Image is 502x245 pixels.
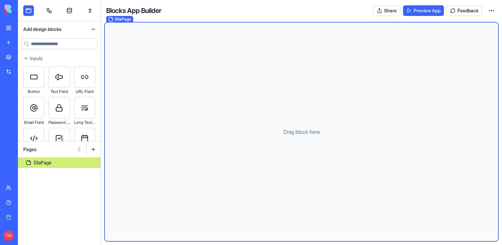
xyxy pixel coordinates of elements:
[403,5,444,16] a: Preview App
[48,119,70,126] div: Password Field
[18,21,101,37] button: Add design blocks
[18,53,101,64] button: Inputs
[5,5,46,14] img: logo
[23,119,44,126] div: Email Field
[23,88,44,96] div: Button
[373,5,400,16] button: Share
[48,88,70,96] div: Text Field
[34,159,51,166] div: EllaPage
[106,6,161,15] h4: Blocks App Builder
[106,24,497,240] div: EllaPageDrag block here
[447,5,482,16] button: Feedback
[74,88,95,96] div: URL Field
[3,230,14,241] span: GS
[74,119,95,126] div: Long Text Field
[18,157,101,168] a: EllaPage
[20,144,85,155] button: Pages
